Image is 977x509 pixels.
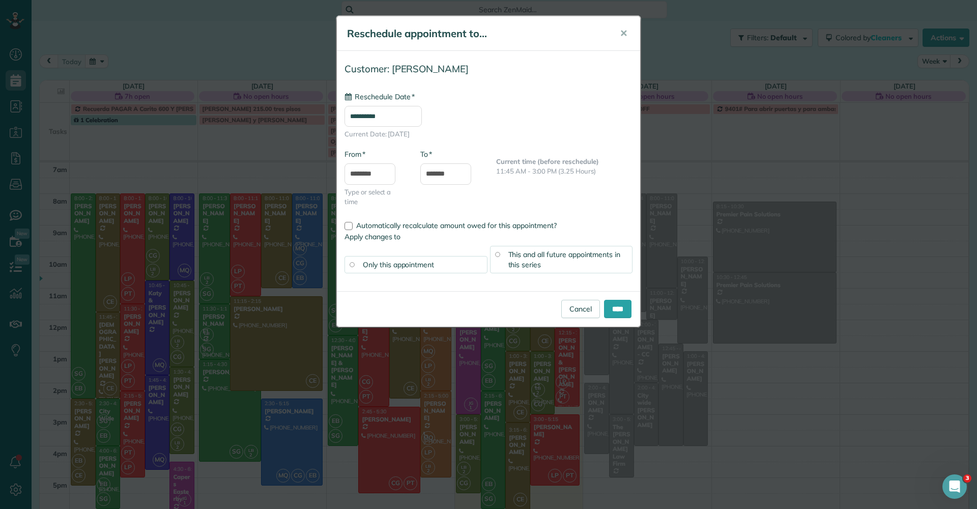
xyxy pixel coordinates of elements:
span: Only this appointment [363,260,434,269]
b: Current time (before reschedule) [496,157,599,165]
a: Cancel [561,300,600,318]
iframe: Intercom live chat [942,474,967,499]
h5: Reschedule appointment to... [347,26,606,41]
span: ✕ [620,27,627,39]
span: Current Date: [DATE] [344,129,633,139]
span: Automatically recalculate amount owed for this appointment? [356,221,557,230]
input: Only this appointment [350,262,355,267]
h4: Customer: [PERSON_NAME] [344,64,633,74]
span: Type or select a time [344,187,405,207]
input: This and all future appointments in this series [495,252,500,257]
p: 11:45 AM - 3:00 PM (3.25 Hours) [496,166,633,176]
label: Reschedule Date [344,92,415,102]
span: This and all future appointments in this series [508,250,621,269]
label: From [344,149,365,159]
label: To [420,149,432,159]
span: 3 [963,474,971,483]
label: Apply changes to [344,232,633,242]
